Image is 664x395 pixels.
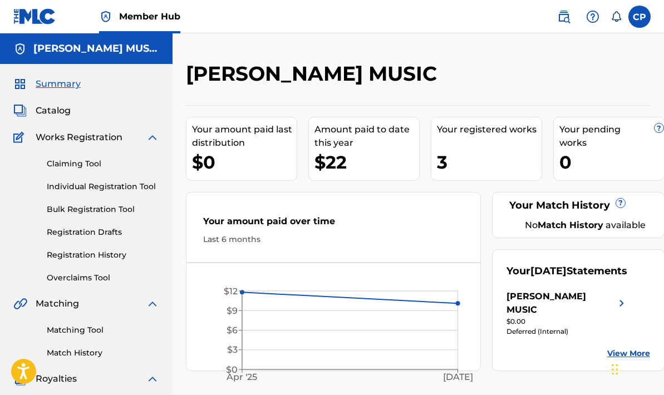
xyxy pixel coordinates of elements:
tspan: $6 [227,325,238,335]
tspan: $9 [227,305,238,316]
div: Notifications [611,11,622,22]
a: CatalogCatalog [13,104,71,117]
div: Your pending works [559,123,664,150]
a: Registration History [47,249,159,261]
div: 0 [559,150,664,175]
a: Matching Tool [47,324,159,336]
a: SummarySummary [13,77,81,91]
div: Help [582,6,604,28]
div: Your registered works [437,123,542,136]
tspan: $0 [226,364,238,375]
strong: Match History [538,220,603,230]
img: Works Registration [13,131,28,144]
span: Royalties [36,372,77,386]
span: Catalog [36,104,71,117]
span: ? [655,124,663,132]
h5: CEDRIC WAYDE MUSIC [33,42,159,55]
div: Your amount paid last distribution [192,123,297,150]
img: help [586,10,599,23]
h2: [PERSON_NAME] MUSIC [186,61,442,86]
img: search [557,10,570,23]
a: Bulk Registration Tool [47,204,159,215]
a: [PERSON_NAME] MUSICright chevron icon$0.00Deferred (Internal) [506,290,628,337]
img: right chevron icon [615,290,628,317]
div: Your amount paid over time [203,215,464,234]
div: Amount paid to date this year [314,123,419,150]
img: Accounts [13,42,27,56]
div: $0 [192,150,297,175]
a: Registration Drafts [47,226,159,238]
div: Last 6 months [203,234,464,245]
a: Overclaims Tool [47,272,159,284]
img: MLC Logo [13,8,56,24]
div: $22 [314,150,419,175]
div: Deferred (Internal) [506,327,628,337]
span: Matching [36,297,79,310]
div: Your Match History [506,198,650,213]
a: Claiming Tool [47,158,159,170]
img: Catalog [13,104,27,117]
img: expand [146,297,159,310]
img: Summary [13,77,27,91]
div: User Menu [628,6,651,28]
img: expand [146,131,159,144]
a: Match History [47,347,159,359]
div: No available [520,219,650,232]
span: Member Hub [119,10,180,23]
img: Matching [13,297,27,310]
tspan: [DATE] [443,372,473,383]
a: Individual Registration Tool [47,181,159,192]
iframe: Chat Widget [608,342,664,395]
tspan: Apr '25 [227,372,258,383]
span: [DATE] [530,265,567,277]
div: Your Statements [506,264,627,279]
a: Public Search [553,6,575,28]
iframe: Resource Center [633,244,664,334]
div: 3 [437,150,542,175]
span: Works Registration [36,131,122,144]
tspan: $12 [224,286,238,297]
a: View More [607,348,650,359]
div: Drag [612,353,618,386]
img: expand [146,372,159,386]
img: Top Rightsholder [99,10,112,23]
span: ? [616,199,625,208]
tspan: $3 [227,345,238,355]
span: Summary [36,77,81,91]
div: $0.00 [506,317,628,327]
div: [PERSON_NAME] MUSIC [506,290,615,317]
